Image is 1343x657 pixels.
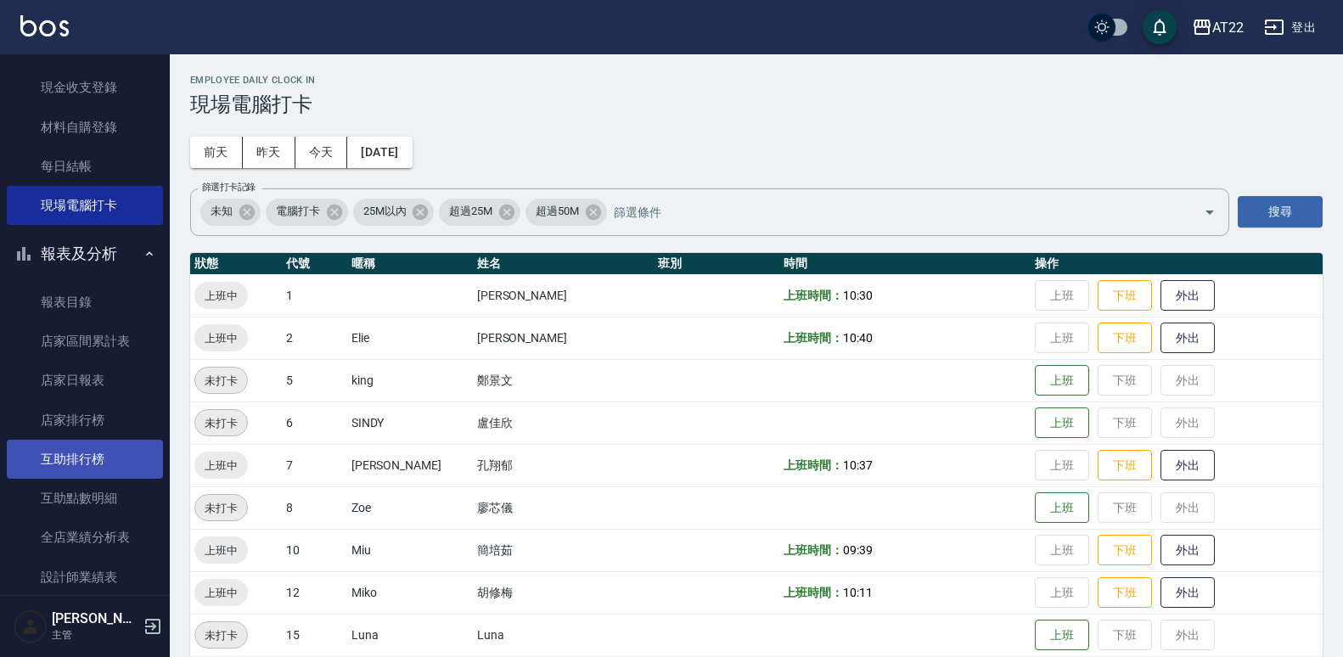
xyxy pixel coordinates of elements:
[1212,17,1244,38] div: AT22
[1035,407,1089,439] button: 上班
[282,486,347,529] td: 8
[1098,280,1152,312] button: 下班
[200,203,243,220] span: 未知
[282,571,347,614] td: 12
[195,499,247,517] span: 未打卡
[52,627,138,643] p: 主管
[282,253,347,275] th: 代號
[1031,253,1323,275] th: 操作
[1035,492,1089,524] button: 上班
[784,543,843,557] b: 上班時間：
[7,147,163,186] a: 每日結帳
[1185,10,1250,45] button: AT22
[190,137,243,168] button: 前天
[195,626,247,644] span: 未打卡
[200,199,261,226] div: 未知
[20,15,69,36] img: Logo
[1098,577,1152,609] button: 下班
[7,518,163,557] a: 全店業績分析表
[282,359,347,401] td: 5
[7,232,163,276] button: 報表及分析
[194,542,248,559] span: 上班中
[7,283,163,322] a: 報表目錄
[473,529,655,571] td: 簡培茹
[353,199,435,226] div: 25M以內
[1098,450,1152,481] button: 下班
[14,609,48,643] img: Person
[1160,535,1215,566] button: 外出
[1160,323,1215,354] button: 外出
[779,253,1031,275] th: 時間
[1196,199,1223,226] button: Open
[7,401,163,440] a: 店家排行榜
[194,457,248,474] span: 上班中
[190,253,282,275] th: 狀態
[473,486,655,529] td: 廖芯儀
[347,359,473,401] td: king
[1238,196,1323,227] button: 搜尋
[282,614,347,656] td: 15
[784,586,843,599] b: 上班時間：
[473,444,655,486] td: 孔翔郁
[7,108,163,147] a: 材料自購登錄
[843,289,873,302] span: 10:30
[282,444,347,486] td: 7
[784,289,843,302] b: 上班時間：
[1160,450,1215,481] button: 外出
[52,610,138,627] h5: [PERSON_NAME]
[347,317,473,359] td: Elie
[784,331,843,345] b: 上班時間：
[525,203,589,220] span: 超過50M
[473,274,655,317] td: [PERSON_NAME]
[202,181,256,194] label: 篩選打卡記錄
[7,440,163,479] a: 互助排行榜
[7,479,163,518] a: 互助點數明細
[473,614,655,656] td: Luna
[1035,365,1089,396] button: 上班
[195,414,247,432] span: 未打卡
[7,361,163,400] a: 店家日報表
[7,558,163,597] a: 設計師業績表
[1160,577,1215,609] button: 外出
[347,401,473,444] td: SINDY
[347,614,473,656] td: Luna
[243,137,295,168] button: 昨天
[194,287,248,305] span: 上班中
[347,529,473,571] td: Miu
[784,458,843,472] b: 上班時間：
[843,331,873,345] span: 10:40
[194,329,248,347] span: 上班中
[194,584,248,602] span: 上班中
[1098,323,1152,354] button: 下班
[347,571,473,614] td: Miko
[1143,10,1177,44] button: save
[347,444,473,486] td: [PERSON_NAME]
[1098,535,1152,566] button: 下班
[1160,280,1215,312] button: 外出
[282,529,347,571] td: 10
[195,372,247,390] span: 未打卡
[190,75,1323,86] h2: Employee Daily Clock In
[347,486,473,529] td: Zoe
[473,571,655,614] td: 胡修梅
[473,359,655,401] td: 鄭景文
[282,274,347,317] td: 1
[347,137,412,168] button: [DATE]
[266,199,348,226] div: 電腦打卡
[1257,12,1323,43] button: 登出
[473,317,655,359] td: [PERSON_NAME]
[843,543,873,557] span: 09:39
[295,137,348,168] button: 今天
[282,317,347,359] td: 2
[473,401,655,444] td: 盧佳欣
[843,458,873,472] span: 10:37
[7,322,163,361] a: 店家區間累計表
[282,401,347,444] td: 6
[439,203,503,220] span: 超過25M
[353,203,417,220] span: 25M以內
[1035,620,1089,651] button: 上班
[654,253,779,275] th: 班別
[610,197,1174,227] input: 篩選條件
[266,203,330,220] span: 電腦打卡
[525,199,607,226] div: 超過50M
